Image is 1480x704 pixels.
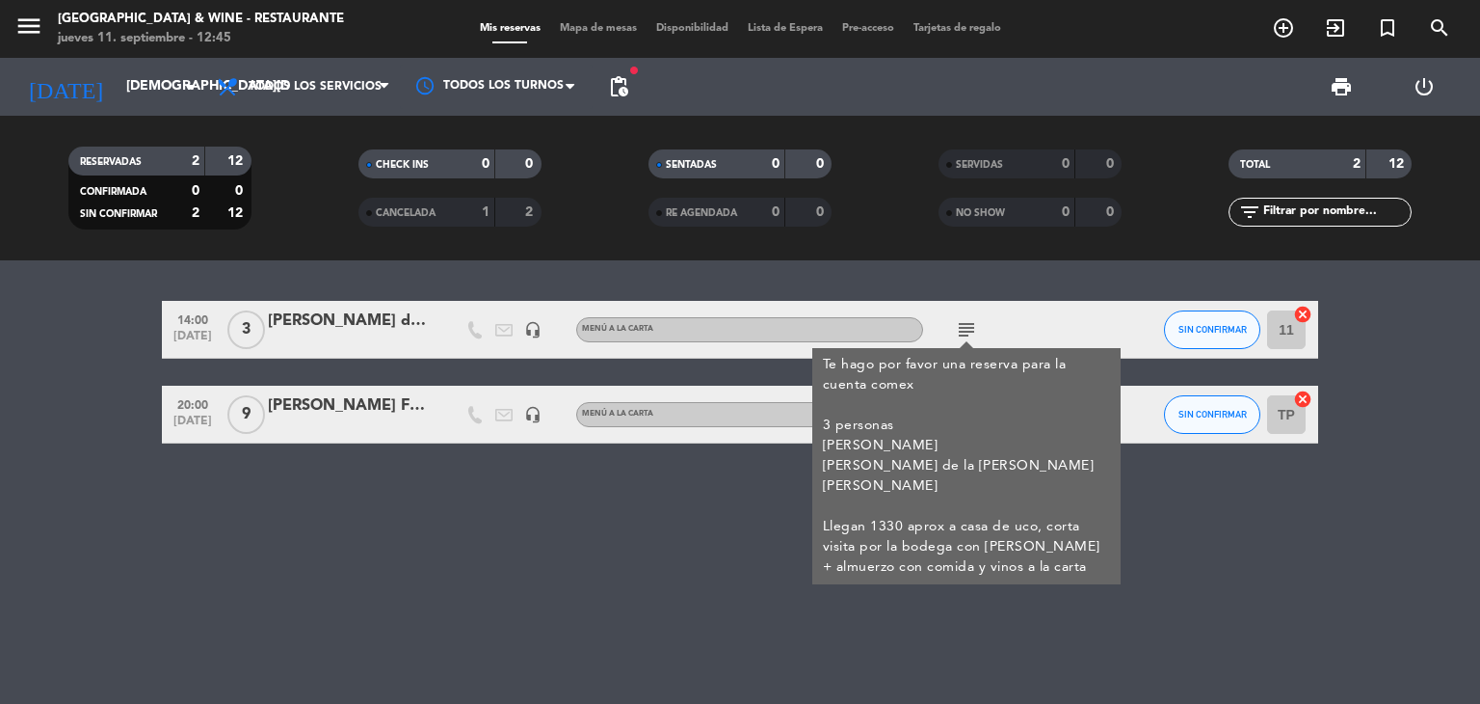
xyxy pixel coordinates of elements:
[1376,16,1399,40] i: turned_in_not
[823,355,1111,578] div: Te hago por favor una reserva para la cuenta comex 3 personas [PERSON_NAME] [PERSON_NAME] de la [...
[1062,205,1070,219] strong: 0
[169,308,217,330] span: 14:00
[482,157,489,171] strong: 0
[80,187,146,197] span: CONFIRMADA
[482,205,489,219] strong: 1
[58,10,344,29] div: [GEOGRAPHIC_DATA] & Wine - Restaurante
[904,23,1011,34] span: Tarjetas de regalo
[227,311,265,349] span: 3
[1324,16,1347,40] i: exit_to_app
[1106,205,1118,219] strong: 0
[956,160,1003,170] span: SERVIDAS
[955,318,978,341] i: subject
[1062,157,1070,171] strong: 0
[235,184,247,198] strong: 0
[956,208,1005,218] span: NO SHOW
[14,12,43,47] button: menu
[525,157,537,171] strong: 0
[1383,58,1466,116] div: LOG OUT
[1428,16,1451,40] i: search
[227,206,247,220] strong: 12
[550,23,647,34] span: Mapa de mesas
[249,80,382,94] span: Todos los servicios
[80,157,142,167] span: RESERVADAS
[1413,75,1436,98] i: power_settings_new
[647,23,738,34] span: Disponibilidad
[1272,16,1295,40] i: add_circle_outline
[524,406,542,423] i: headset_mic
[738,23,832,34] span: Lista de Espera
[832,23,904,34] span: Pre-acceso
[1388,157,1408,171] strong: 12
[1178,409,1247,420] span: SIN CONFIRMAR
[192,184,199,198] strong: 0
[192,154,199,168] strong: 2
[666,208,737,218] span: RE AGENDADA
[169,330,217,352] span: [DATE]
[227,154,247,168] strong: 12
[1293,305,1312,324] i: cancel
[1330,75,1353,98] span: print
[179,75,202,98] i: arrow_drop_down
[268,309,432,334] div: [PERSON_NAME] de la [PERSON_NAME] [PERSON_NAME]
[772,205,780,219] strong: 0
[628,65,640,76] span: fiber_manual_record
[14,66,117,108] i: [DATE]
[607,75,630,98] span: pending_actions
[1261,202,1411,223] input: Filtrar por nombre...
[1240,160,1270,170] span: TOTAL
[1178,324,1247,335] span: SIN CONFIRMAR
[58,29,344,48] div: jueves 11. septiembre - 12:45
[227,395,265,434] span: 9
[80,209,157,219] span: SIN CONFIRMAR
[1164,311,1260,349] button: SIN CONFIRMAR
[169,415,217,437] span: [DATE]
[376,160,429,170] span: CHECK INS
[192,206,199,220] strong: 2
[1164,395,1260,434] button: SIN CONFIRMAR
[525,205,537,219] strong: 2
[816,157,828,171] strong: 0
[816,205,828,219] strong: 0
[1238,201,1261,224] i: filter_list
[582,325,653,333] span: MENÚ A LA CARTA
[1106,157,1118,171] strong: 0
[376,208,436,218] span: CANCELADA
[582,410,653,418] span: MENÚ A LA CARTA
[666,160,717,170] span: SENTADAS
[268,393,432,419] div: [PERSON_NAME] Family
[470,23,550,34] span: Mis reservas
[1293,390,1312,409] i: cancel
[169,393,217,415] span: 20:00
[1353,157,1361,171] strong: 2
[524,321,542,338] i: headset_mic
[772,157,780,171] strong: 0
[14,12,43,41] i: menu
